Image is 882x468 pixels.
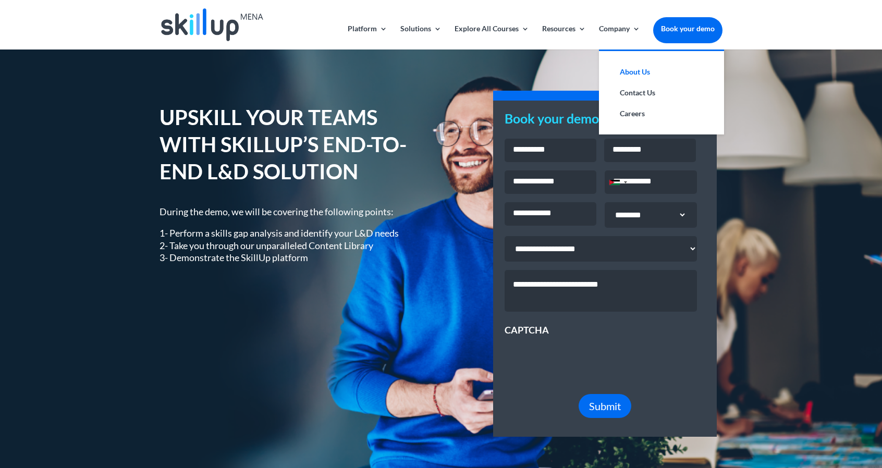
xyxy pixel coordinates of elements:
h3: Book your demo now [505,112,705,130]
div: During the demo, we will be covering the following points: [160,206,425,264]
a: Resources [542,25,586,50]
p: 1- Perform a skills gap analysis and identify your L&D needs 2- Take you through our unparalleled... [160,227,425,264]
label: CAPTCHA [505,324,549,336]
a: Careers [609,103,714,124]
a: Company [599,25,640,50]
a: Contact Us [609,82,714,103]
a: About Us [609,61,714,82]
iframe: reCAPTCHA [505,337,663,377]
a: Solutions [400,25,442,50]
span: Submit [589,400,621,412]
button: Submit [579,394,631,418]
a: Platform [348,25,387,50]
a: Explore All Courses [455,25,529,50]
a: Book your demo [653,17,722,40]
h1: UPSKILL YOUR TEAMS WITH SKILLUP’S END-TO-END L&D SOLUTION [160,104,425,190]
img: Skillup Mena [161,8,263,41]
iframe: Chat Widget [708,355,882,468]
div: Selected country [605,171,630,193]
